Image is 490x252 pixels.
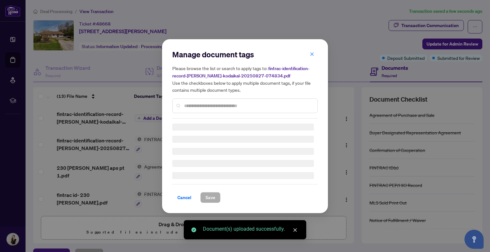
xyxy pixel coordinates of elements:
span: close [310,52,314,56]
span: check-circle [191,227,196,232]
span: fintrac-identification-record-[PERSON_NAME]-kodaikal-20250827-074834.pdf [172,66,309,79]
span: close [293,228,297,232]
button: Save [200,192,220,203]
a: Close [292,227,299,234]
button: Open asap [464,230,484,249]
h5: Please browse the list or search to apply tags to: Use the checkboxes below to apply multiple doc... [172,65,318,93]
button: Cancel [172,192,197,203]
h2: Manage document tags [172,49,318,60]
span: Cancel [177,192,191,203]
div: Document(s) uploaded successfully. [203,225,299,233]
